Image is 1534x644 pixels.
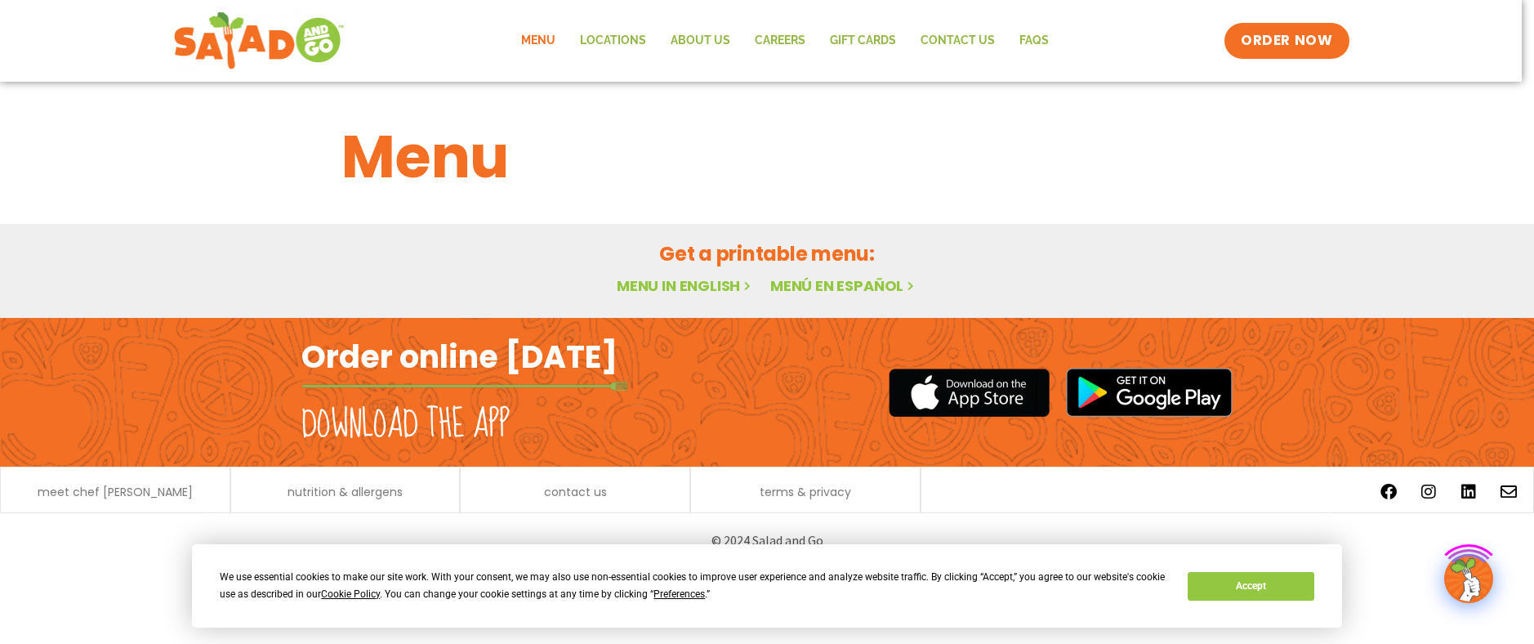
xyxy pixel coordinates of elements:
[38,486,193,498] a: meet chef [PERSON_NAME]
[310,530,1224,552] p: © 2024 Salad and Go
[1188,572,1313,601] button: Accept
[220,569,1168,603] div: We use essential cookies to make our site work. With your consent, we may also use non-essential ...
[742,22,818,60] a: Careers
[301,402,510,448] h2: Download the app
[1224,23,1349,59] a: ORDER NOW
[341,239,1193,268] h2: Get a printable menu:
[1241,31,1332,51] span: ORDER NOW
[301,382,628,391] img: fork
[192,544,1342,628] div: Cookie Consent Prompt
[341,113,1193,201] h1: Menu
[509,22,1061,60] nav: Menu
[544,486,607,498] a: contact us
[301,337,618,377] h2: Order online [DATE]
[653,588,705,600] span: Preferences
[509,22,568,60] a: Menu
[770,275,917,296] a: Menú en español
[321,588,380,600] span: Cookie Policy
[173,8,346,74] img: new-SAG-logo-768×292
[1007,22,1061,60] a: FAQs
[568,22,658,60] a: Locations
[818,22,908,60] a: GIFT CARDS
[889,366,1050,419] img: appstore
[1066,368,1233,417] img: google_play
[617,275,754,296] a: Menu in English
[760,486,851,498] a: terms & privacy
[288,486,403,498] a: nutrition & allergens
[658,22,742,60] a: About Us
[908,22,1007,60] a: Contact Us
